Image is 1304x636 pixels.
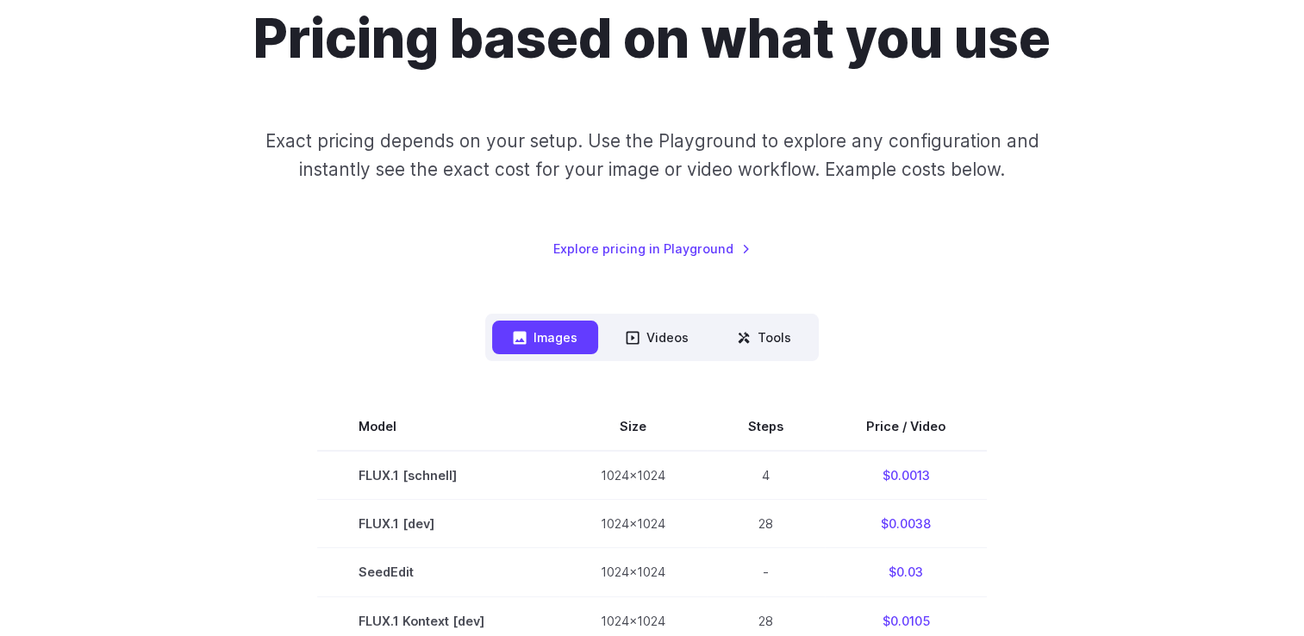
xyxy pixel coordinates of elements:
[317,402,559,451] th: Model
[825,548,987,596] td: $0.03
[707,548,825,596] td: -
[716,321,812,354] button: Tools
[825,402,987,451] th: Price / Video
[232,127,1071,184] p: Exact pricing depends on your setup. Use the Playground to explore any configuration and instantl...
[559,451,707,500] td: 1024x1024
[707,402,825,451] th: Steps
[559,548,707,596] td: 1024x1024
[707,500,825,548] td: 28
[825,500,987,548] td: $0.0038
[707,451,825,500] td: 4
[492,321,598,354] button: Images
[553,239,751,259] a: Explore pricing in Playground
[559,500,707,548] td: 1024x1024
[317,500,559,548] td: FLUX.1 [dev]
[317,548,559,596] td: SeedEdit
[605,321,709,354] button: Videos
[253,7,1051,72] h1: Pricing based on what you use
[825,451,987,500] td: $0.0013
[317,451,559,500] td: FLUX.1 [schnell]
[559,402,707,451] th: Size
